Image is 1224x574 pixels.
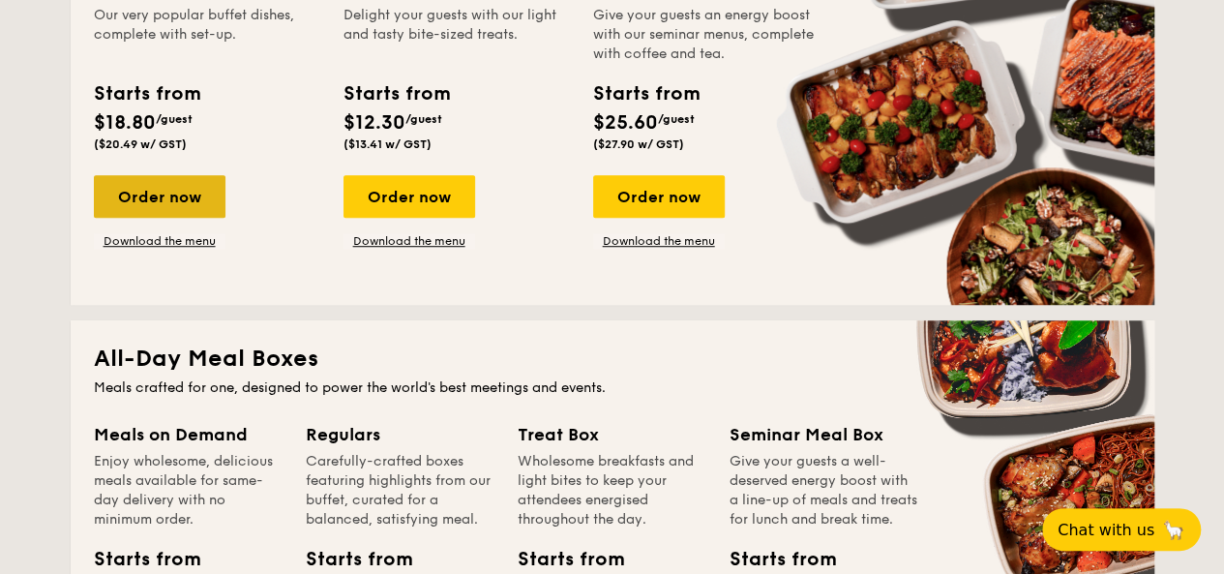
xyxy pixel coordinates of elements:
[593,137,684,151] span: ($27.90 w/ GST)
[593,79,699,108] div: Starts from
[343,137,432,151] span: ($13.41 w/ GST)
[593,233,725,249] a: Download the menu
[343,175,475,218] div: Order now
[306,545,393,574] div: Starts from
[94,137,187,151] span: ($20.49 w/ GST)
[94,111,156,135] span: $18.80
[343,79,449,108] div: Starts from
[730,545,817,574] div: Starts from
[730,421,918,448] div: Seminar Meal Box
[518,545,605,574] div: Starts from
[405,112,442,126] span: /guest
[306,421,494,448] div: Regulars
[94,545,181,574] div: Starts from
[94,421,283,448] div: Meals on Demand
[94,79,199,108] div: Starts from
[94,344,1131,375] h2: All-Day Meal Boxes
[94,452,283,529] div: Enjoy wholesome, delicious meals available for same-day delivery with no minimum order.
[343,6,570,64] div: Delight your guests with our light and tasty bite-sized treats.
[343,111,405,135] span: $12.30
[156,112,193,126] span: /guest
[343,233,475,249] a: Download the menu
[730,452,918,529] div: Give your guests a well-deserved energy boost with a line-up of meals and treats for lunch and br...
[1042,508,1201,551] button: Chat with us🦙
[518,421,706,448] div: Treat Box
[593,175,725,218] div: Order now
[94,233,225,249] a: Download the menu
[658,112,695,126] span: /guest
[94,175,225,218] div: Order now
[94,378,1131,398] div: Meals crafted for one, designed to power the world's best meetings and events.
[306,452,494,529] div: Carefully-crafted boxes featuring highlights from our buffet, curated for a balanced, satisfying ...
[1058,521,1154,539] span: Chat with us
[518,452,706,529] div: Wholesome breakfasts and light bites to keep your attendees energised throughout the day.
[1162,519,1185,541] span: 🦙
[94,6,320,64] div: Our very popular buffet dishes, complete with set-up.
[593,6,820,64] div: Give your guests an energy boost with our seminar menus, complete with coffee and tea.
[593,111,658,135] span: $25.60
